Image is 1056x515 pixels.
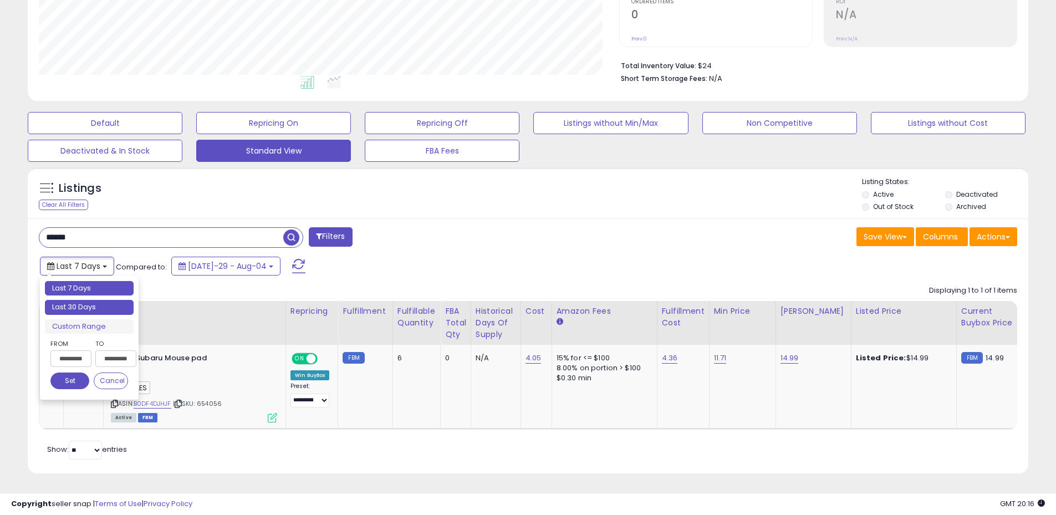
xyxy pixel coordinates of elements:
[557,317,563,327] small: Amazon Fees.
[445,305,466,340] div: FBA Total Qty
[714,353,727,364] a: 11.71
[188,261,267,272] span: [DATE]-29 - Aug-04
[961,305,1018,329] div: Current Buybox Price
[397,353,432,363] div: 6
[621,61,696,70] b: Total Inventory Value:
[956,190,998,199] label: Deactivated
[138,413,158,422] span: FBM
[873,202,914,211] label: Out of Stock
[856,353,906,363] b: Listed Price:
[47,444,127,455] span: Show: entries
[365,112,519,134] button: Repricing Off
[365,140,519,162] button: FBA Fees
[533,112,688,134] button: Listings without Min/Max
[476,353,512,363] div: N/A
[557,373,649,383] div: $0.30 min
[293,354,307,364] span: ON
[873,190,894,199] label: Active
[621,74,707,83] b: Short Term Storage Fees:
[621,58,1009,72] li: $24
[59,181,101,196] h5: Listings
[40,257,114,276] button: Last 7 Days
[196,140,351,162] button: Standard View
[171,257,280,276] button: [DATE]-29 - Aug-04
[871,112,1026,134] button: Listings without Cost
[50,338,89,349] label: From
[526,305,547,317] div: Cost
[11,498,52,509] strong: Copyright
[94,373,128,389] button: Cancel
[397,305,436,329] div: Fulfillable Quantity
[290,305,334,317] div: Repricing
[714,305,771,317] div: Min Price
[45,281,134,296] li: Last 7 Days
[316,354,334,364] span: OFF
[57,261,100,272] span: Last 7 Days
[28,140,182,162] button: Deactivated & In Stock
[196,112,351,134] button: Repricing On
[45,319,134,334] li: Custom Range
[111,413,136,422] span: All listings currently available for purchase on Amazon
[557,363,649,373] div: 8.00% on portion > $100
[916,227,968,246] button: Columns
[45,300,134,315] li: Last 30 Days
[111,353,277,421] div: ASIN:
[11,499,192,509] div: seller snap | |
[290,370,330,380] div: Win BuyBox
[95,498,142,509] a: Terms of Use
[956,202,986,211] label: Archived
[662,353,678,364] a: 4.36
[343,352,364,364] small: FBM
[780,305,846,317] div: [PERSON_NAME]
[309,227,352,247] button: Filters
[662,305,705,329] div: Fulfillment Cost
[862,177,1028,187] p: Listing States:
[709,73,722,84] span: N/A
[961,352,983,364] small: FBM
[343,305,387,317] div: Fulfillment
[144,498,192,509] a: Privacy Policy
[28,112,182,134] button: Default
[108,305,281,317] div: Title
[923,231,958,242] span: Columns
[290,383,330,407] div: Preset:
[173,399,222,408] span: | SKU: 654056
[1000,498,1045,509] span: 2025-08-12 20:16 GMT
[856,353,948,363] div: $14.99
[116,262,167,272] span: Compared to:
[856,227,914,246] button: Save View
[986,353,1004,363] span: 14.99
[95,338,128,349] label: To
[136,353,271,366] b: Subaru Mouse pad
[702,112,857,134] button: Non Competitive
[970,227,1017,246] button: Actions
[134,399,171,409] a: B0DF4DJHJF
[476,305,516,340] div: Historical Days Of Supply
[780,353,799,364] a: 14.99
[557,353,649,363] div: 15% for <= $100
[631,35,647,42] small: Prev: 0
[557,305,652,317] div: Amazon Fees
[836,35,858,42] small: Prev: N/A
[526,353,542,364] a: 4.05
[39,200,88,210] div: Clear All Filters
[856,305,952,317] div: Listed Price
[929,285,1017,296] div: Displaying 1 to 1 of 1 items
[631,8,812,23] h2: 0
[50,373,89,389] button: Set
[445,353,462,363] div: 0
[836,8,1017,23] h2: N/A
